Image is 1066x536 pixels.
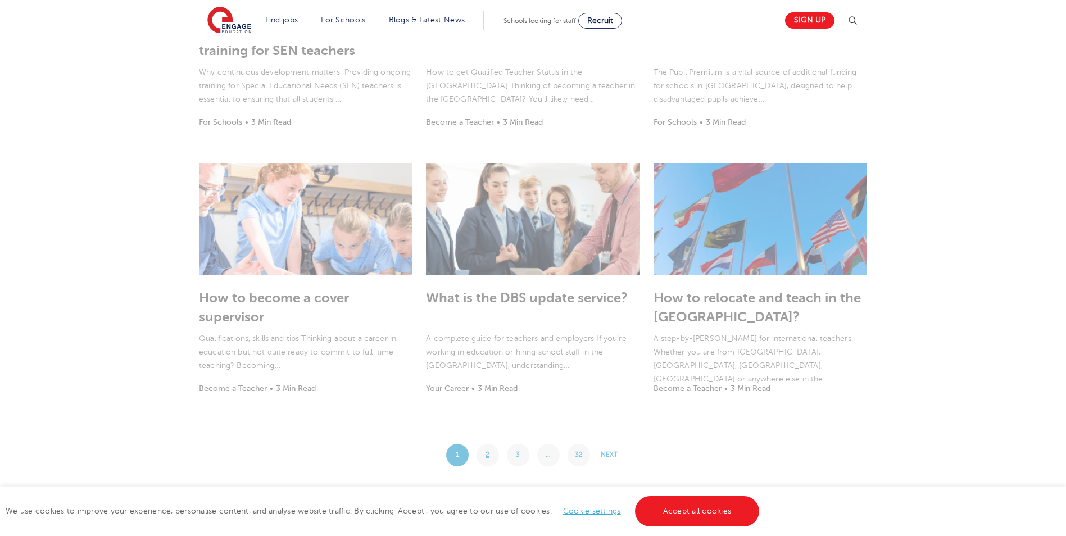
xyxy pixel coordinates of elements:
[199,382,267,395] li: Become a Teacher
[426,66,639,106] p: How to get Qualified Teacher Status in the [GEOGRAPHIC_DATA] Thinking of becoming a teacher in th...
[503,116,543,129] li: 3 Min Read
[6,507,762,515] span: We use cookies to improve your experience, personalise content, and analyse website traffic. By c...
[654,116,697,129] li: For Schools
[598,444,620,466] a: Next
[507,444,529,466] a: 3
[267,382,276,395] li: •
[654,382,722,395] li: Become a Teacher
[446,444,469,466] span: 1
[242,116,251,129] li: •
[426,382,469,395] li: Your Career
[389,16,465,24] a: Blogs & Latest News
[265,16,298,24] a: Find jobs
[207,7,251,35] img: Engage Education
[706,116,746,129] li: 3 Min Read
[587,16,613,25] span: Recruit
[276,382,316,395] li: 3 Min Read
[697,116,706,129] li: •
[199,332,412,373] p: Qualifications, skills and tips Thinking about a career in education but not quite ready to commi...
[478,382,518,395] li: 3 Min Read
[731,382,770,395] li: 3 Min Read
[537,444,560,466] span: …
[654,332,867,386] p: A step-by-[PERSON_NAME] for international teachers Whether you are from [GEOGRAPHIC_DATA], [GEOGR...
[426,116,494,129] li: Become a Teacher
[199,66,412,106] p: Why continuous development matters Providing ongoing training for Special Educational Needs (SEN)...
[654,290,861,325] a: How to relocate and teach in the [GEOGRAPHIC_DATA]?
[199,24,371,58] a: The importance of ongoing training for SEN teachers
[251,116,291,129] li: 3 Min Read
[654,66,867,106] p: The Pupil Premium is a vital source of additional funding for schools in [GEOGRAPHIC_DATA], desig...
[785,12,834,29] a: Sign up
[494,116,503,129] li: •
[469,382,478,395] li: •
[426,290,628,306] a: What is the DBS update service?
[563,507,621,515] a: Cookie settings
[321,16,365,24] a: For Schools
[578,13,622,29] a: Recruit
[635,496,760,526] a: Accept all cookies
[503,17,576,25] span: Schools looking for staff
[477,444,499,466] a: 2
[199,290,349,325] a: How to become a cover supervisor
[722,382,731,395] li: •
[426,332,639,373] p: A complete guide for teachers and employers If you’re working in education or hiring school staff...
[568,444,590,466] a: 32
[199,116,242,129] li: For Schools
